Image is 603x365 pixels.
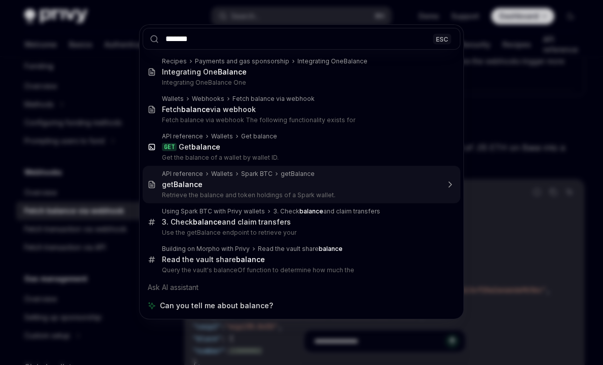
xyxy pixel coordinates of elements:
p: Integrating OneBalance One [162,79,439,87]
div: Webhooks [192,95,224,103]
b: balance [193,217,222,226]
b: balance [191,142,220,151]
p: Retrieve the balance and token holdings of a Spark wallet. [162,191,439,199]
b: balance [299,207,323,215]
div: Fetch balance via webhook [232,95,315,103]
div: GET [162,143,177,151]
div: get [162,180,203,189]
p: Fetch balance via webhook The following functionality exists for [162,116,439,124]
div: Building on Morpho with Privy [162,245,250,253]
p: Query the vault's balanceOf function to determine how much the [162,266,439,274]
div: Integrating One [162,67,247,77]
div: 3. Check and claim transfers [162,217,291,227]
b: Balance [218,67,247,76]
b: balance [236,255,265,264]
div: Recipes [162,57,187,65]
div: Payments and gas sponsorship [195,57,289,65]
span: Can you tell me about balance? [160,301,273,311]
div: getBalance [281,170,315,178]
div: Read the vault share [258,245,343,253]
div: Wallets [162,95,184,103]
div: Ask AI assistant [143,278,460,297]
div: ESC [433,33,451,44]
div: Get [179,142,220,152]
div: Wallets [211,170,233,178]
div: Spark BTC [241,170,273,178]
b: balance [181,105,210,114]
div: Using Spark BTC with Privy wallets [162,207,265,215]
div: Wallets [211,132,233,140]
b: Balance [174,180,203,189]
div: 3. Check and claim transfers [273,207,380,215]
div: Integrating OneBalance [297,57,367,65]
p: Get the balance of a wallet by wallet ID. [162,154,439,162]
div: API reference [162,170,203,178]
div: Read the vault share [162,255,265,264]
div: API reference [162,132,203,140]
p: Use the getBalance endpoint to retrieve your [162,229,439,237]
div: Get balance [241,132,277,140]
div: Fetch via webhook [162,105,256,114]
b: balance [319,245,343,252]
